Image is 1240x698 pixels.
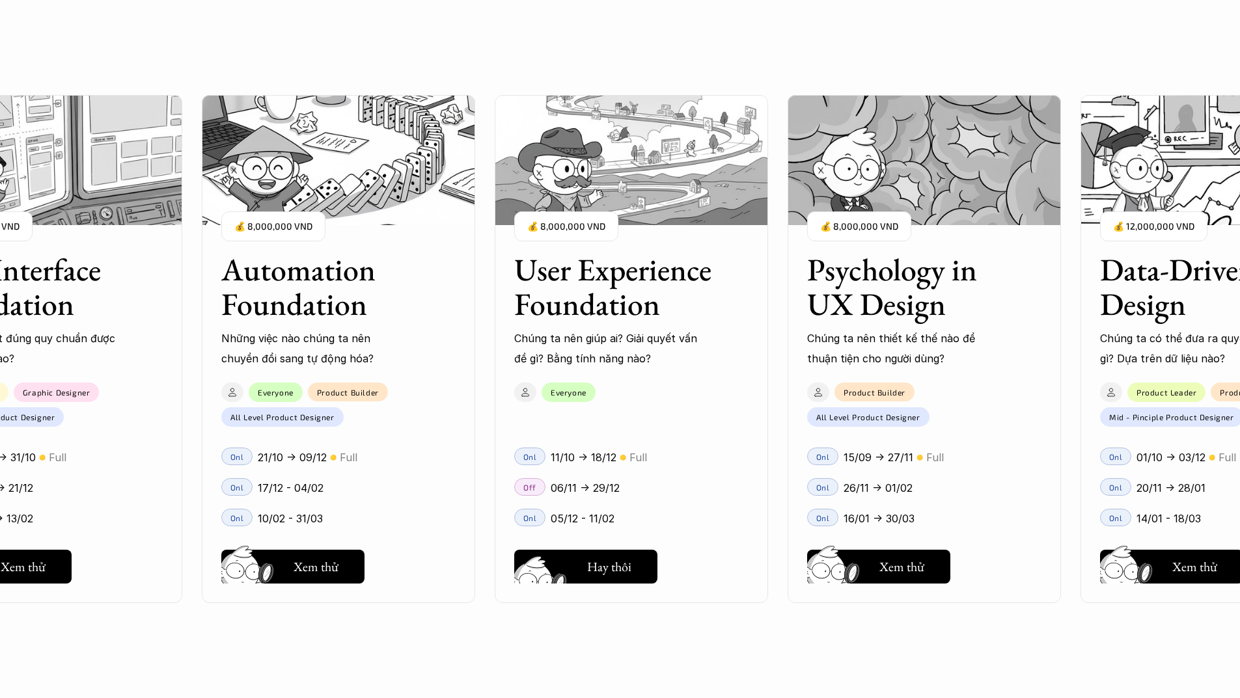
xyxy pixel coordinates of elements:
[816,452,830,461] p: Onl
[551,478,620,498] p: 06/11 -> 29/12
[807,329,996,368] p: Chúng ta nên thiết kế thế nào để thuận tiện cho người dùng?
[523,513,537,522] p: Onl
[221,252,423,321] h3: Automation Foundation
[514,329,703,368] p: Chúng ta nên giúp ai? Giải quyết vấn đề gì? Bằng tính năng nào?
[916,453,923,463] p: 🟡
[258,388,294,397] p: Everyone
[294,557,338,576] h5: Xem thử
[1109,483,1123,492] p: Onl
[1172,557,1217,576] h5: Xem thử
[340,448,357,467] p: Full
[514,550,657,584] button: Hay thôi
[551,448,616,467] p: 11/10 -> 18/12
[221,550,365,584] button: Xem thử
[844,448,913,467] p: 15/09 -> 27/11
[879,557,924,576] h5: Xem thử
[1137,388,1196,397] p: Product Leader
[1113,218,1194,235] p: 💰 12,000,000 VND
[527,218,605,235] p: 💰 8,000,000 VND
[629,448,647,467] p: Full
[926,448,944,467] p: Full
[1109,513,1123,522] p: Onl
[317,388,379,397] p: Product Builder
[1137,448,1206,467] p: 01/10 -> 03/12
[816,483,830,492] p: Onl
[523,483,536,492] p: Off
[230,412,335,422] p: All Level Product Designer
[620,453,626,463] p: 🟡
[523,452,537,461] p: Onl
[551,509,614,528] p: 05/12 - 11/02
[1109,412,1234,422] p: Mid - Pinciple Product Designer
[807,550,950,584] button: Xem thử
[258,448,327,467] p: 21/10 -> 09/12
[587,557,631,576] h5: Hay thôi
[844,478,913,498] p: 26/11 -> 01/02
[1209,453,1215,463] p: 🟡
[258,478,324,498] p: 17/12 - 04/02
[258,509,323,528] p: 10/02 - 31/03
[844,509,915,528] p: 16/01 -> 30/03
[230,513,244,522] p: Onl
[330,453,337,463] p: 🟡
[1137,509,1201,528] p: 14/01 - 18/03
[820,218,898,235] p: 💰 8,000,000 VND
[816,513,830,522] p: Onl
[1109,452,1123,461] p: Onl
[514,544,657,584] a: Hay thôi
[816,412,920,422] p: All Level Product Designer
[1219,448,1236,467] p: Full
[844,388,905,397] p: Product Builder
[221,329,410,368] p: Những việc nào chúng ta nên chuyển đổi sang tự động hóa?
[230,483,244,492] p: Onl
[221,544,365,584] a: Xem thử
[230,452,244,461] p: Onl
[234,218,312,235] p: 💰 8,000,000 VND
[807,544,950,584] a: Xem thử
[514,252,716,321] h3: User Experience Foundation
[807,252,1009,321] h3: Psychology in UX Design
[551,388,586,397] p: Everyone
[1137,478,1206,498] p: 20/11 -> 28/01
